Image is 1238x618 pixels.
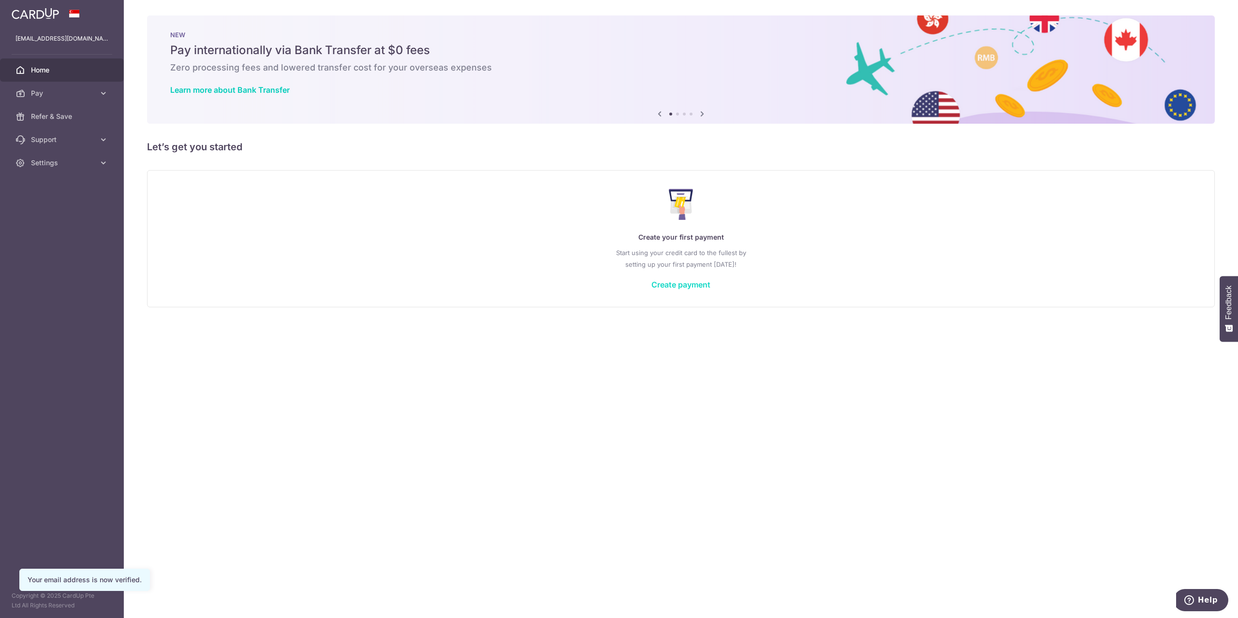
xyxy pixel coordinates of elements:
[170,85,290,95] a: Learn more about Bank Transfer
[31,135,95,144] span: Support
[1176,589,1228,613] iframe: Opens a widget where you can find more information
[669,189,693,220] img: Make Payment
[147,15,1215,124] img: Bank transfer banner
[31,158,95,168] span: Settings
[170,43,1192,58] h5: Pay internationally via Bank Transfer at $0 fees
[31,112,95,121] span: Refer & Save
[12,8,59,19] img: CardUp
[1224,286,1233,319] span: Feedback
[31,65,95,75] span: Home
[15,34,108,43] p: [EMAIL_ADDRESS][DOMAIN_NAME]
[170,31,1192,39] p: NEW
[31,88,95,98] span: Pay
[651,280,710,289] a: Create payment
[167,231,1195,243] p: Create your first payment
[1220,276,1238,342] button: Feedback - Show survey
[170,62,1192,73] h6: Zero processing fees and lowered transfer cost for your overseas expenses
[28,575,142,585] div: Your email address is now verified.
[147,139,1215,155] h5: Let’s get you started
[167,247,1195,270] p: Start using your credit card to the fullest by setting up your first payment [DATE]!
